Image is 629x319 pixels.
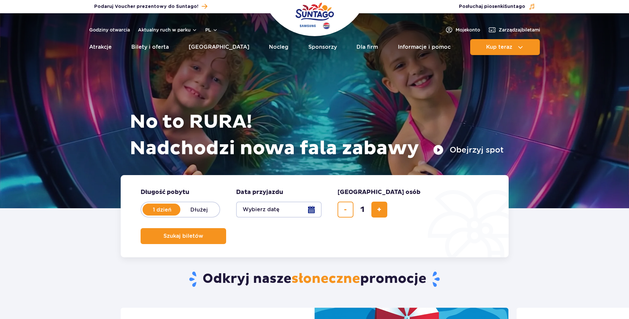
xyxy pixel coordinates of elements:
[141,228,226,244] button: Szukaj biletów
[456,27,480,33] span: Moje konto
[89,39,112,55] a: Atrakcje
[121,175,509,257] form: Planowanie wizyty w Park of Poland
[470,39,540,55] button: Kup teraz
[94,3,198,10] span: Podaruj Voucher prezentowy do Suntago!
[308,39,337,55] a: Sponsorzy
[486,44,512,50] span: Kup teraz
[141,188,189,196] span: Długość pobytu
[338,188,420,196] span: [GEOGRAPHIC_DATA] osób
[205,27,218,33] button: pl
[236,188,283,196] span: Data przyjazdu
[138,27,197,32] button: Aktualny ruch w parku
[459,3,535,10] button: Posłuchaj piosenkiSuntago
[371,202,387,218] button: dodaj bilet
[291,271,360,287] span: słoneczne
[143,203,181,217] label: 1 dzień
[89,27,130,33] a: Godziny otwarcia
[356,39,378,55] a: Dla firm
[338,202,353,218] button: usuń bilet
[433,145,504,155] button: Obejrzyj spot
[504,4,525,9] span: Suntago
[130,109,504,162] h1: No to RURA! Nadchodzi nowa fala zabawy
[398,39,451,55] a: Informacje i pomoc
[459,3,525,10] span: Posłuchaj piosenki
[131,39,169,55] a: Bilety i oferta
[488,26,540,34] a: Zarządzajbiletami
[499,27,540,33] span: Zarządzaj biletami
[94,2,207,11] a: Podaruj Voucher prezentowy do Suntago!
[354,202,370,218] input: liczba biletów
[236,202,322,218] button: Wybierz datę
[445,26,480,34] a: Mojekonto
[180,203,218,217] label: Dłużej
[189,39,249,55] a: [GEOGRAPHIC_DATA]
[163,233,203,239] span: Szukaj biletów
[120,271,509,288] h2: Odkryj nasze promocje
[269,39,288,55] a: Nocleg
